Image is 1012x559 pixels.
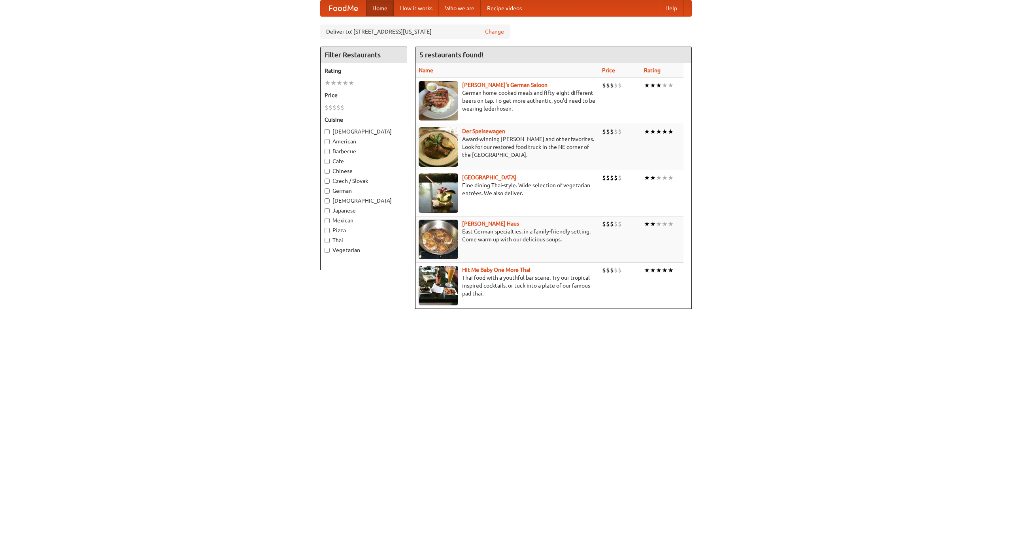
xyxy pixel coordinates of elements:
li: $ [606,127,610,136]
li: $ [325,103,329,112]
a: [GEOGRAPHIC_DATA] [462,174,516,181]
a: Home [366,0,394,16]
li: $ [329,103,332,112]
img: kohlhaus.jpg [419,220,458,259]
input: Thai [325,238,330,243]
li: ★ [668,173,674,182]
li: ★ [650,220,656,228]
li: $ [606,266,610,275]
input: Chinese [325,169,330,174]
label: American [325,137,403,145]
li: $ [614,127,618,136]
li: ★ [650,266,656,275]
input: Vegetarian [325,248,330,253]
li: ★ [656,81,662,90]
a: How it works [394,0,439,16]
li: ★ [662,81,668,90]
label: Japanese [325,207,403,215]
li: ★ [662,266,668,275]
input: [DEMOGRAPHIC_DATA] [325,198,330,203]
h5: Price [325,91,403,99]
label: Mexican [325,216,403,224]
input: Mexican [325,218,330,223]
a: Rating [644,67,661,73]
img: speisewagen.jpg [419,127,458,167]
h5: Rating [325,67,403,75]
label: Chinese [325,167,403,175]
a: [PERSON_NAME] Haus [462,220,519,227]
label: Cafe [325,157,403,165]
input: [DEMOGRAPHIC_DATA] [325,129,330,134]
li: ★ [656,220,662,228]
p: Fine dining Thai-style. Wide selection of vegetarian entrées. We also deliver. [419,181,596,197]
ng-pluralize: 5 restaurants found! [419,51,483,58]
label: [DEMOGRAPHIC_DATA] [325,197,403,205]
li: ★ [650,81,656,90]
li: ★ [325,79,330,87]
li: ★ [656,127,662,136]
li: $ [618,266,622,275]
li: $ [602,220,606,228]
label: Pizza [325,226,403,234]
p: Award-winning [PERSON_NAME] and other favorites. Look for our restored food truck in the NE corne... [419,135,596,159]
li: ★ [330,79,336,87]
input: American [325,139,330,144]
div: Deliver to: [STREET_ADDRESS][US_STATE] [320,24,510,39]
li: $ [614,81,618,90]
a: FoodMe [321,0,366,16]
label: Czech / Slovak [325,177,403,185]
li: ★ [668,81,674,90]
li: ★ [644,266,650,275]
li: ★ [656,173,662,182]
li: $ [618,127,622,136]
li: ★ [668,220,674,228]
a: Name [419,67,433,73]
li: $ [610,173,614,182]
input: Pizza [325,228,330,233]
label: Barbecue [325,147,403,155]
li: ★ [650,127,656,136]
li: ★ [662,220,668,228]
li: $ [602,81,606,90]
a: Change [485,28,504,36]
li: $ [610,81,614,90]
li: $ [606,220,610,228]
b: [PERSON_NAME]'s German Saloon [462,82,548,88]
img: babythai.jpg [419,266,458,305]
li: $ [618,81,622,90]
li: $ [602,266,606,275]
li: $ [606,81,610,90]
a: Hit Me Baby One More Thai [462,267,531,273]
li: ★ [644,220,650,228]
li: $ [336,103,340,112]
a: Price [602,67,615,73]
li: $ [618,173,622,182]
input: Japanese [325,208,330,213]
li: ★ [662,127,668,136]
h5: Cuisine [325,116,403,124]
li: ★ [650,173,656,182]
li: $ [340,103,344,112]
input: Cafe [325,159,330,164]
li: $ [602,173,606,182]
b: Der Speisewagen [462,128,505,134]
input: Czech / Slovak [325,179,330,184]
li: ★ [336,79,342,87]
li: $ [610,220,614,228]
a: Recipe videos [481,0,528,16]
p: Thai food with a youthful bar scene. Try our tropical inspired cocktails, or tuck into a plate of... [419,274,596,297]
a: Help [659,0,683,16]
input: German [325,188,330,194]
label: German [325,187,403,195]
li: $ [606,173,610,182]
li: ★ [656,266,662,275]
li: ★ [348,79,354,87]
li: $ [614,266,618,275]
p: East German specialties, in a family-friendly setting. Come warm up with our delicious soups. [419,228,596,243]
h4: Filter Restaurants [321,47,407,63]
li: $ [610,266,614,275]
img: satay.jpg [419,173,458,213]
